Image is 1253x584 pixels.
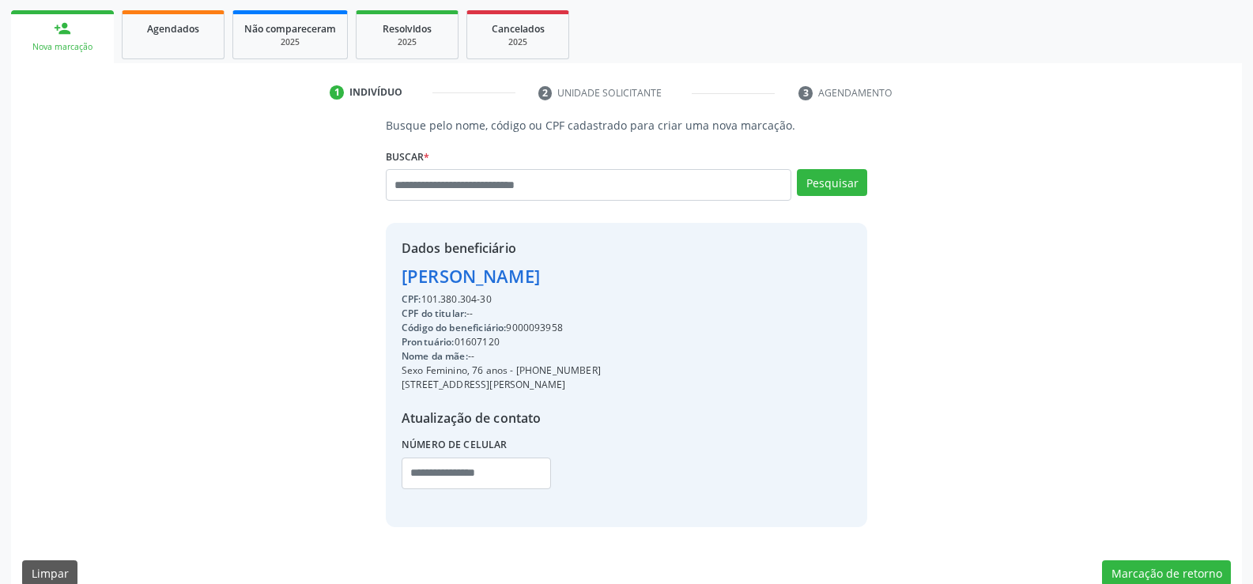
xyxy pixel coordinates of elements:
div: -- [402,349,601,364]
span: Não compareceram [244,22,336,36]
div: [STREET_ADDRESS][PERSON_NAME] [402,378,601,392]
div: [PERSON_NAME] [402,263,601,289]
div: Nova marcação [22,41,103,53]
span: Resolvidos [383,22,432,36]
span: CPF do titular: [402,307,466,320]
div: person_add [54,20,71,37]
div: 2025 [478,36,557,48]
label: Buscar [386,145,429,169]
span: Prontuário: [402,335,455,349]
div: 2025 [244,36,336,48]
span: Código do beneficiário: [402,321,506,334]
p: Busque pelo nome, código ou CPF cadastrado para criar uma nova marcação. [386,117,867,134]
button: Pesquisar [797,169,867,196]
div: 01607120 [402,335,601,349]
div: Dados beneficiário [402,239,601,258]
span: Agendados [147,22,199,36]
div: 9000093958 [402,321,601,335]
div: Indivíduo [349,85,402,100]
span: Nome da mãe: [402,349,468,363]
div: Sexo Feminino, 76 anos - [PHONE_NUMBER] [402,364,601,378]
div: 1 [330,85,344,100]
span: CPF: [402,292,421,306]
div: 101.380.304-30 [402,292,601,307]
span: Cancelados [492,22,545,36]
div: Atualização de contato [402,409,601,428]
div: 2025 [368,36,447,48]
div: -- [402,307,601,321]
label: Número de celular [402,433,508,458]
